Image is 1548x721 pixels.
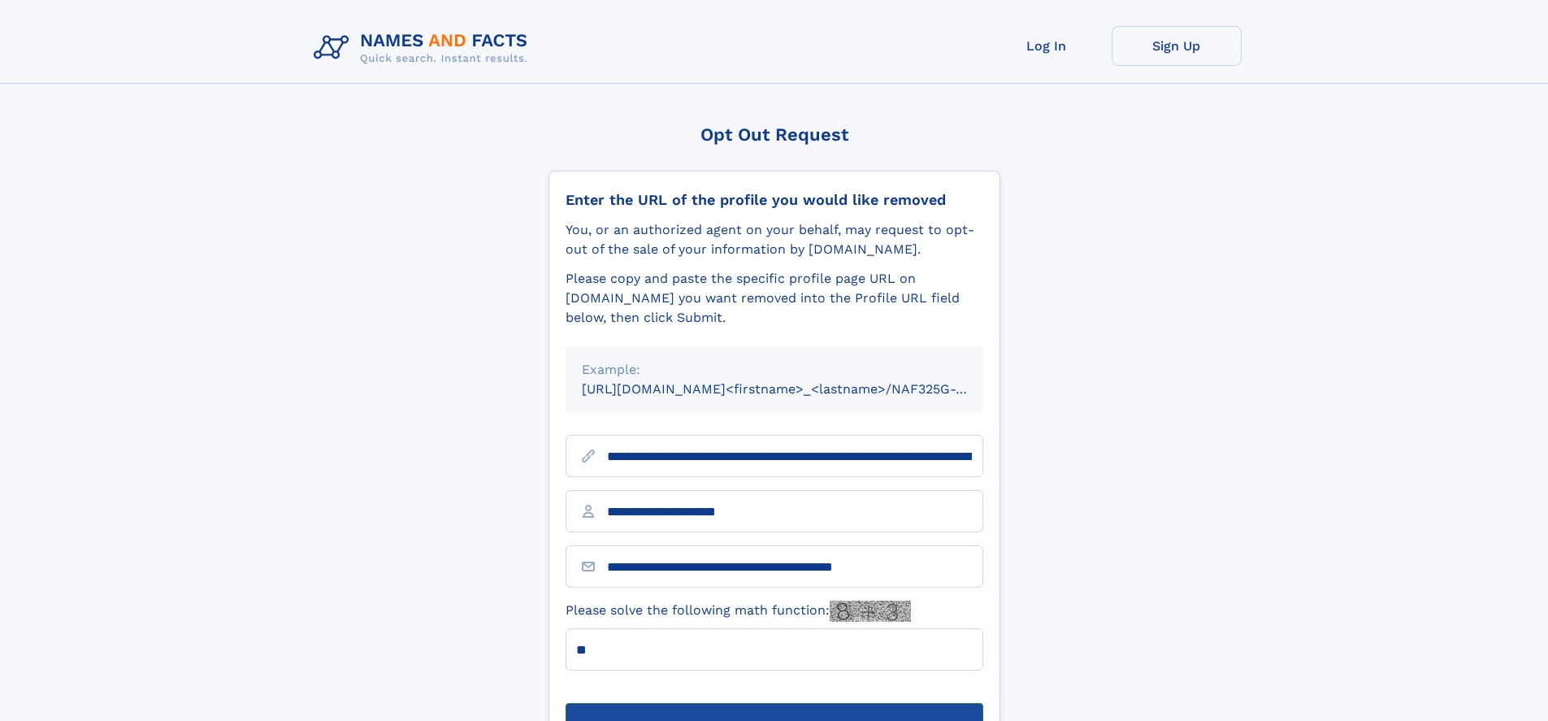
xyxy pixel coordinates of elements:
[566,269,983,328] div: Please copy and paste the specific profile page URL on [DOMAIN_NAME] you want removed into the Pr...
[566,191,983,209] div: Enter the URL of the profile you would like removed
[582,360,967,380] div: Example:
[307,26,541,70] img: Logo Names and Facts
[566,220,983,259] div: You, or an authorized agent on your behalf, may request to opt-out of the sale of your informatio...
[982,26,1112,66] a: Log In
[582,381,1014,397] small: [URL][DOMAIN_NAME]<firstname>_<lastname>/NAF325G-xxxxxxxx
[566,601,911,622] label: Please solve the following math function:
[549,124,1000,145] div: Opt Out Request
[1112,26,1242,66] a: Sign Up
